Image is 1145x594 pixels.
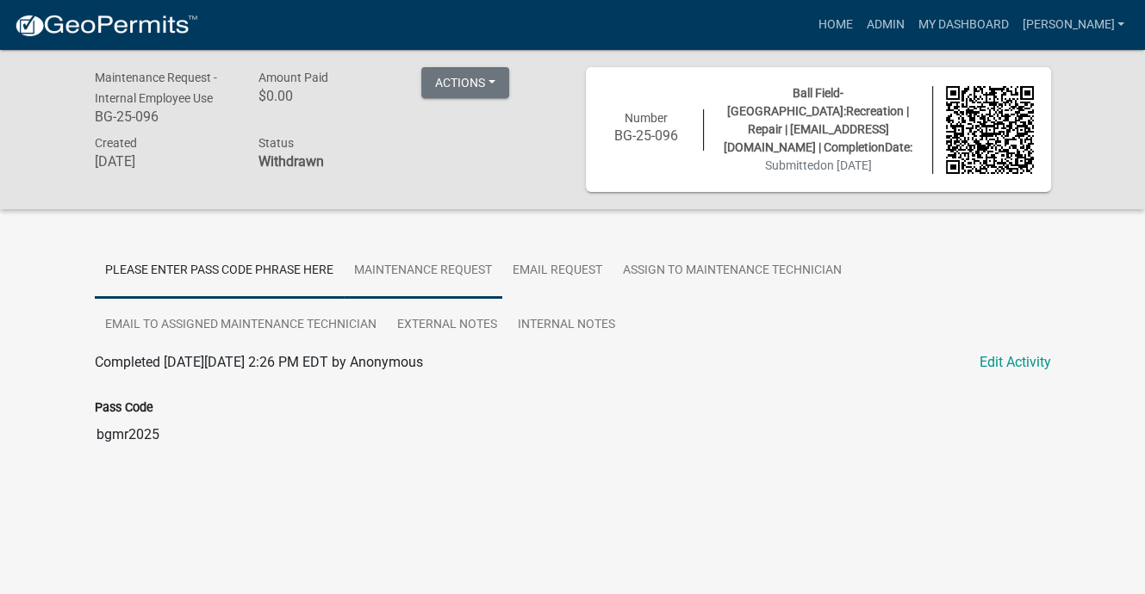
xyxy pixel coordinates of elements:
[502,244,613,299] a: Email Request
[765,158,872,172] span: Submitted on [DATE]
[1015,9,1131,41] a: [PERSON_NAME]
[387,298,507,353] a: External Notes
[95,244,344,299] a: Please Enter Pass Code Phrase Here
[507,298,625,353] a: Internal Notes
[724,86,912,154] span: Ball Field-[GEOGRAPHIC_DATA]:Recreation | Repair | [EMAIL_ADDRESS][DOMAIN_NAME] | CompletionDate:
[95,402,153,414] label: Pass Code
[344,244,502,299] a: Maintenance Request
[95,298,387,353] a: Email to Assigned Maintenance Technician
[421,67,509,98] button: Actions
[258,88,395,104] h6: $0.00
[946,86,1034,174] img: QR code
[95,354,423,370] span: Completed [DATE][DATE] 2:26 PM EDT by Anonymous
[258,136,293,150] span: Status
[95,71,217,105] span: Maintenance Request - Internal Employee Use
[859,9,911,41] a: Admin
[258,71,327,84] span: Amount Paid
[811,9,859,41] a: Home
[980,352,1051,373] a: Edit Activity
[258,153,323,170] strong: Withdrawn
[613,244,852,299] a: Assign to Maintenance Technician
[95,136,137,150] span: Created
[911,9,1015,41] a: My Dashboard
[95,153,233,170] h6: [DATE]
[625,111,668,125] span: Number
[95,108,233,125] h6: BG-25-096
[603,127,691,144] h6: BG-25-096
